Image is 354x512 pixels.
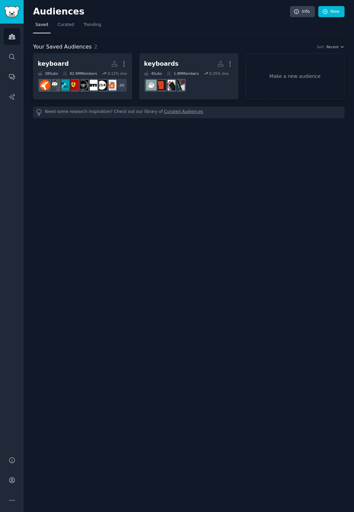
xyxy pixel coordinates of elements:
img: mechmarket [165,80,175,90]
a: Trending [81,20,104,33]
img: DIY [49,80,60,90]
img: porsche911 [87,80,97,90]
img: finishing [106,80,116,90]
span: Recent [326,44,338,49]
div: 4 Sub s [144,71,162,76]
img: DiWHY [40,80,50,90]
span: 2 [94,43,97,50]
div: 1.8M Members [167,71,199,76]
div: + 30 [113,78,127,92]
img: DIY_tech [59,80,69,90]
div: 0.12 % /mo [108,71,127,76]
img: MechKeyboards [174,80,185,90]
a: New [318,6,345,18]
div: Need some research inspiration? Check out our library of [33,107,345,118]
img: Porsche [78,80,88,90]
a: Curated [55,20,77,33]
div: 82.9M Members [63,71,97,76]
h2: Audiences [33,6,290,17]
a: Make a new audience [245,53,345,99]
span: Your Saved Audiences [33,43,92,51]
span: Curated [58,22,74,28]
div: 0.25 % /mo [209,71,229,76]
img: CNC [96,80,107,90]
span: Saved [35,22,48,28]
div: 38 Sub s [38,71,58,76]
span: Trending [84,22,101,28]
img: GummySearch logo [4,6,20,18]
button: Recent [326,44,345,49]
div: Sort [317,44,324,49]
a: Info [290,6,315,18]
div: keyboards [144,60,178,68]
img: MechanicalKeyboards [146,80,156,90]
img: Ferrari [68,80,79,90]
img: keyboards [155,80,166,90]
a: Curated Audiences [164,109,203,116]
a: Saved [33,20,51,33]
a: keyboard38Subs82.9MMembers0.12% /mo+30finishingCNCporsche911PorscheFerrariDIY_techDIYDiWHY [33,53,132,99]
div: keyboard [38,60,69,68]
a: keyboards4Subs1.8MMembers0.25% /moMechKeyboardsmechmarketkeyboardsMechanicalKeyboards [139,53,238,99]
